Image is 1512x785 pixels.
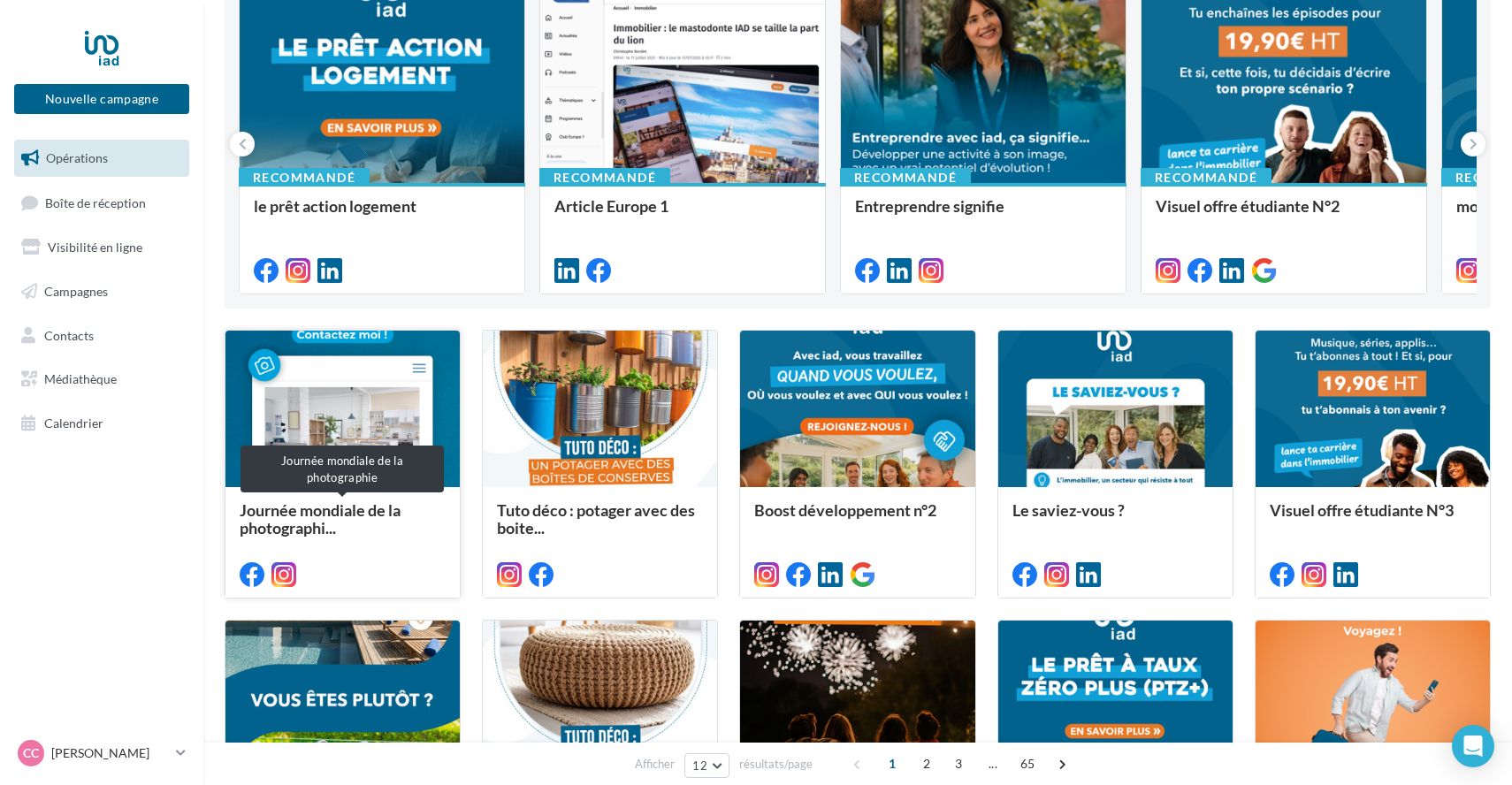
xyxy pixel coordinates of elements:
[254,196,416,216] span: le prêt action logement
[539,168,670,187] div: Recommandé
[979,750,1007,778] span: ...
[241,446,444,492] div: Journée mondiale de la photographie
[840,168,971,187] div: Recommandé
[45,194,146,210] span: Boîte de réception
[23,744,39,762] span: CC
[913,750,941,778] span: 2
[11,405,193,442] a: Calendrier
[11,273,193,310] a: Campagnes
[11,317,193,354] a: Contacts
[1013,750,1042,778] span: 65
[1141,168,1271,187] div: Recommandé
[11,229,193,266] a: Visibilité en ligne
[11,184,193,222] a: Boîte de réception
[14,84,189,114] button: Nouvelle campagne
[1156,196,1340,216] span: Visuel offre étudiante N°2
[51,744,169,762] p: [PERSON_NAME]
[554,196,668,216] span: Article Europe 1
[635,756,675,773] span: Afficher
[11,361,193,398] a: Médiathèque
[46,150,108,165] span: Opérations
[754,500,936,520] span: Boost développement n°2
[44,327,94,342] span: Contacts
[684,753,729,778] button: 12
[48,240,142,255] span: Visibilité en ligne
[1270,500,1454,520] span: Visuel offre étudiante N°3
[739,756,813,773] span: résultats/page
[44,415,103,431] span: Calendrier
[14,736,189,770] a: CC [PERSON_NAME]
[11,140,193,177] a: Opérations
[497,500,695,537] span: Tuto déco : potager avec des boite...
[944,750,973,778] span: 3
[1012,500,1125,520] span: Le saviez-vous ?
[1452,725,1494,767] div: Open Intercom Messenger
[855,196,1004,216] span: Entreprendre signifie
[692,758,707,773] span: 12
[878,750,906,778] span: 1
[44,371,117,386] span: Médiathèque
[239,168,370,187] div: Recommandé
[44,284,108,299] span: Campagnes
[240,500,401,537] span: Journée mondiale de la photographi...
